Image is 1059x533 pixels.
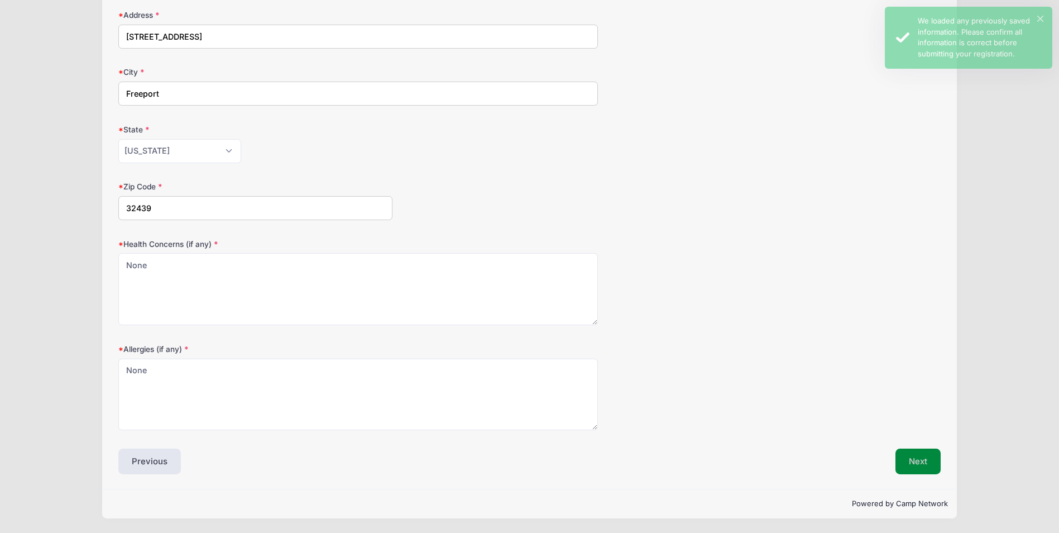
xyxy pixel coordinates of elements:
div: We loaded any previously saved information. Please confirm all information is correct before subm... [918,16,1043,59]
textarea: None [118,253,598,325]
label: Address [118,9,392,21]
label: Allergies (if any) [118,344,392,355]
label: Zip Code [118,181,392,192]
label: City [118,66,392,78]
p: Powered by Camp Network [111,498,947,510]
input: xxxxx [118,196,392,220]
label: Health Concerns (if any) [118,239,392,250]
textarea: None [118,359,598,431]
label: State [118,124,392,135]
button: Previous [118,449,181,474]
button: × [1037,16,1043,22]
button: Next [895,449,941,474]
